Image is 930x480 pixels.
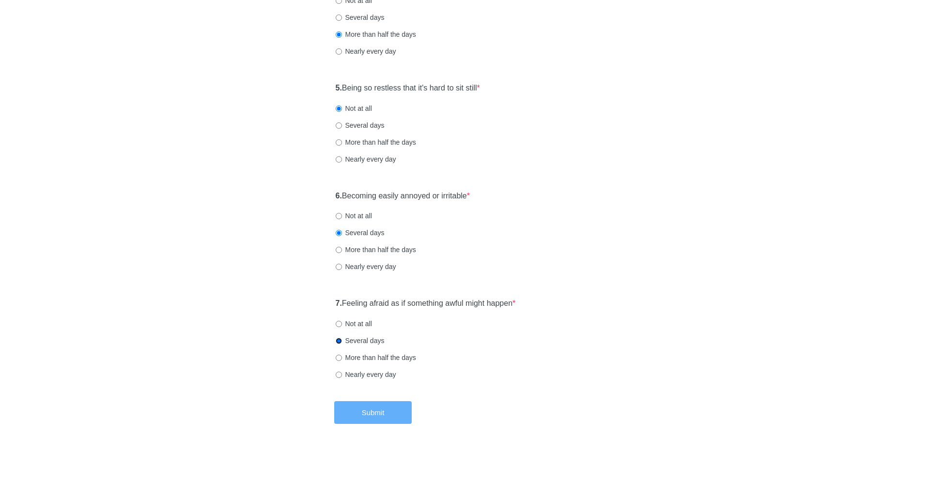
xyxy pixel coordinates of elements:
[336,84,342,92] strong: 5.
[336,83,480,94] label: Being so restless that it's hard to sit still
[336,213,342,219] input: Not at all
[336,120,385,130] label: Several days
[336,13,385,22] label: Several days
[336,299,342,307] strong: 7.
[336,139,342,146] input: More than half the days
[334,401,412,424] button: Submit
[336,211,372,221] label: Not at all
[336,104,372,113] label: Not at all
[336,122,342,129] input: Several days
[336,156,342,163] input: Nearly every day
[336,247,342,253] input: More than half the days
[336,46,396,56] label: Nearly every day
[336,15,342,21] input: Several days
[336,137,416,147] label: More than half the days
[336,30,416,39] label: More than half the days
[336,262,396,271] label: Nearly every day
[336,154,396,164] label: Nearly every day
[336,298,516,309] label: Feeling afraid as if something awful might happen
[336,192,342,200] strong: 6.
[336,31,342,38] input: More than half the days
[336,370,396,379] label: Nearly every day
[336,321,342,327] input: Not at all
[336,372,342,378] input: Nearly every day
[336,319,372,329] label: Not at all
[336,336,385,345] label: Several days
[336,105,342,112] input: Not at all
[336,245,416,255] label: More than half the days
[336,191,470,202] label: Becoming easily annoyed or irritable
[336,228,385,238] label: Several days
[336,48,342,55] input: Nearly every day
[336,338,342,344] input: Several days
[336,355,342,361] input: More than half the days
[336,230,342,236] input: Several days
[336,353,416,362] label: More than half the days
[336,264,342,270] input: Nearly every day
